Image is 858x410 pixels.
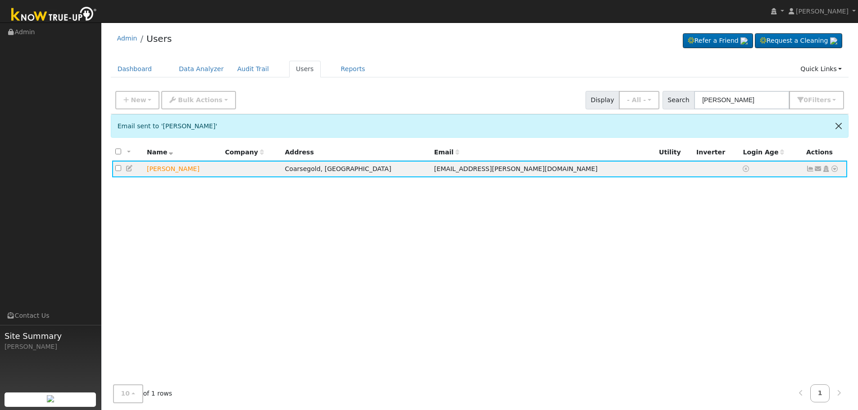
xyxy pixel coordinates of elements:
a: Audit Trail [231,61,276,77]
span: Email [434,149,459,156]
span: Site Summary [5,330,96,342]
img: Know True-Up [7,5,101,25]
span: 10 [121,390,130,397]
a: Refer a Friend [683,33,753,49]
a: 1 [810,385,830,402]
span: of 1 rows [113,385,173,403]
a: Data Analyzer [172,61,231,77]
span: New [131,96,146,104]
a: ryno.preciado@gmail.com [814,164,822,174]
a: Edit User [126,165,134,172]
button: New [115,91,160,109]
a: Users [146,33,172,44]
span: Email sent to '[PERSON_NAME]' [118,122,218,130]
span: [PERSON_NAME] [796,8,849,15]
a: Quick Links [794,61,849,77]
a: Not connected [806,165,814,172]
a: Dashboard [111,61,159,77]
div: Utility [659,148,690,157]
a: Users [289,61,321,77]
div: [PERSON_NAME] [5,342,96,351]
td: Coarsegold, [GEOGRAPHIC_DATA] [281,161,431,177]
span: Days since last login [743,149,784,156]
a: Admin [117,35,137,42]
button: 10 [113,385,143,403]
img: retrieve [47,395,54,402]
span: Search [663,91,695,109]
button: Bulk Actions [161,91,236,109]
a: Other actions [831,164,839,174]
a: Login As [822,165,830,172]
input: Search [694,91,790,109]
div: Inverter [696,148,736,157]
img: retrieve [830,37,837,45]
span: s [827,96,831,104]
span: Display [586,91,619,109]
span: Bulk Actions [178,96,222,104]
div: Actions [806,148,844,157]
span: Company name [225,149,263,156]
button: 0Filters [789,91,844,109]
button: Close [829,115,848,137]
div: Address [285,148,427,157]
img: retrieve [740,37,748,45]
a: No login access [743,165,751,172]
a: Request a Cleaning [755,33,842,49]
span: Filter [808,96,831,104]
td: Lead [144,161,222,177]
span: Name [147,149,173,156]
button: - All - [619,91,659,109]
a: Reports [334,61,372,77]
span: [EMAIL_ADDRESS][PERSON_NAME][DOMAIN_NAME] [434,165,598,172]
